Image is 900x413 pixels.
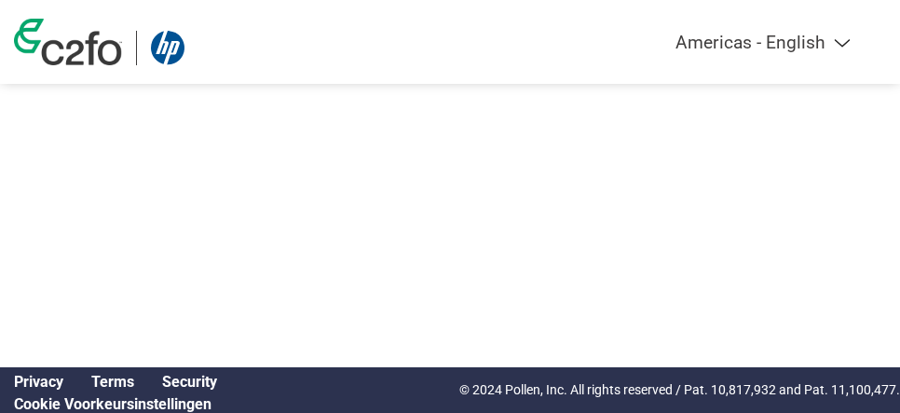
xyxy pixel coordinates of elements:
[459,380,900,400] p: © 2024 Pollen, Inc. All rights reserved / Pat. 10,817,932 and Pat. 11,100,477.
[14,373,63,391] a: Privacy
[91,373,134,391] a: Terms
[14,395,211,413] a: Cookie Preferences, opens a dedicated popup modal window
[14,19,122,65] img: c2fo logo
[151,31,184,65] img: HP
[162,373,217,391] a: Security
